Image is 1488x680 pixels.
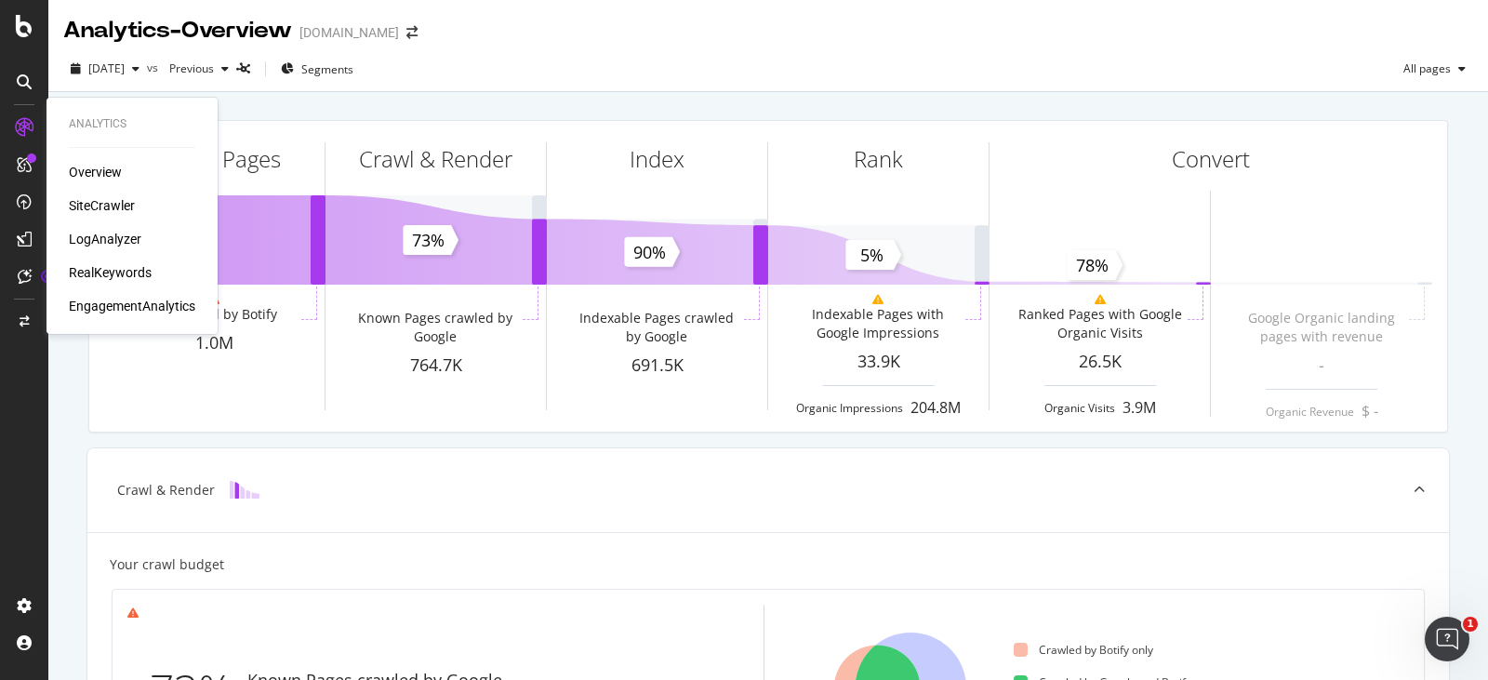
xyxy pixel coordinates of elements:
[69,230,141,248] a: LogAnalyzer
[325,353,546,378] div: 764.7K
[796,400,903,416] div: Organic Impressions
[1463,617,1478,632] span: 1
[117,481,215,500] div: Crawl & Render
[104,331,325,355] div: 1.0M
[39,268,56,285] div: Tooltip anchor
[69,163,122,181] a: Overview
[273,54,361,84] button: Segments
[69,196,135,215] a: SiteCrawler
[69,297,195,315] a: EngagementAnalytics
[301,61,353,77] span: Segments
[768,350,989,374] div: 33.9K
[406,26,418,39] div: arrow-right-arrow-left
[63,15,292,47] div: Analytics - Overview
[162,54,236,84] button: Previous
[299,23,399,42] div: [DOMAIN_NAME]
[162,60,214,76] span: Previous
[1425,617,1469,661] iframe: Intercom live chat
[630,143,684,175] div: Index
[794,305,961,342] div: Indexable Pages with Google Impressions
[1014,642,1153,658] div: Crawled by Botify only
[147,60,162,75] span: vs
[63,54,147,84] button: [DATE]
[359,143,512,175] div: Crawl & Render
[547,353,767,378] div: 691.5K
[88,60,125,76] span: 2025 Sep. 15th
[110,555,224,574] div: Your crawl budget
[352,309,518,346] div: Known Pages crawled by Google
[573,309,739,346] div: Indexable Pages crawled by Google
[230,481,259,499] img: block-icon
[910,397,961,419] div: 204.8M
[1396,60,1451,76] span: All pages
[69,116,195,132] div: Analytics
[69,263,152,282] a: RealKeywords
[854,143,903,175] div: Rank
[1396,54,1473,84] button: All pages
